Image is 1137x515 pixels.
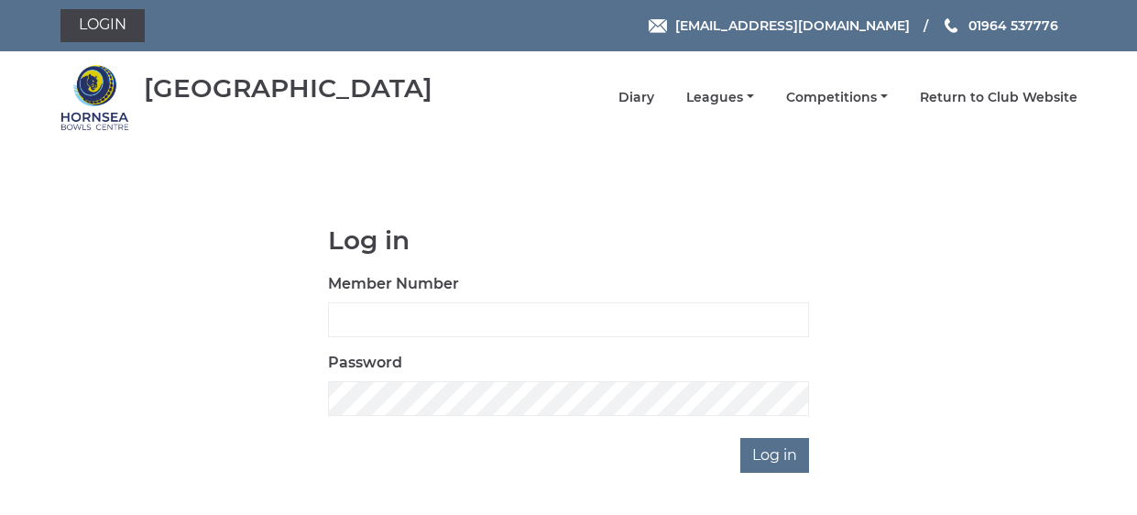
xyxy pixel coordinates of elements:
h1: Log in [328,226,809,255]
div: [GEOGRAPHIC_DATA] [144,74,432,103]
a: Email [EMAIL_ADDRESS][DOMAIN_NAME] [649,16,910,36]
img: Phone us [945,18,957,33]
label: Member Number [328,273,459,295]
label: Password [328,352,402,374]
span: 01964 537776 [968,17,1058,34]
a: Diary [618,89,654,106]
img: Hornsea Bowls Centre [60,63,129,132]
a: Competitions [786,89,888,106]
span: [EMAIL_ADDRESS][DOMAIN_NAME] [675,17,910,34]
a: Return to Club Website [920,89,1077,106]
a: Login [60,9,145,42]
a: Phone us 01964 537776 [942,16,1058,36]
a: Leagues [686,89,754,106]
img: Email [649,19,667,33]
input: Log in [740,438,809,473]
